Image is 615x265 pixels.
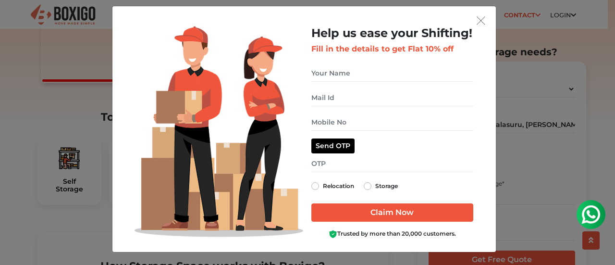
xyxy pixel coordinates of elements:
[311,65,473,82] input: Your Name
[311,44,473,53] h3: Fill in the details to get Flat 10% off
[311,89,473,106] input: Mail Id
[375,180,398,192] label: Storage
[311,114,473,131] input: Mobile No
[311,229,473,239] div: Trusted by more than 20,000 customers.
[311,203,473,222] input: Claim Now
[323,180,354,192] label: Relocation
[311,26,473,40] h2: Help us ease your Shifting!
[311,139,355,153] button: Send OTP
[10,10,29,29] img: whatsapp-icon.svg
[477,16,485,25] img: exit
[135,26,304,237] img: Lead Welcome Image
[329,230,337,239] img: Boxigo Customer Shield
[311,155,473,172] input: OTP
